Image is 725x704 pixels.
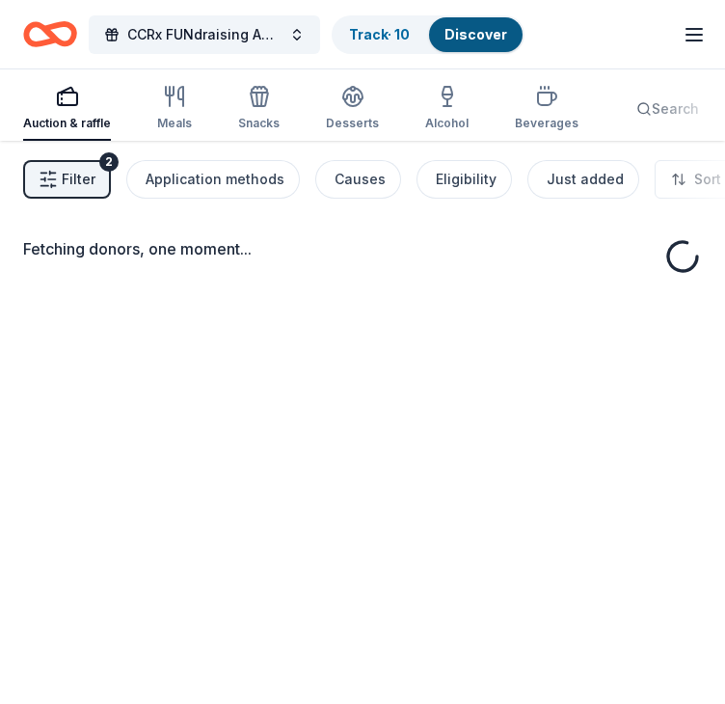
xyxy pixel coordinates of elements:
[146,168,284,191] div: Application methods
[326,77,379,141] button: Desserts
[89,15,320,54] button: CCRx FUNdraising Auction
[157,77,192,141] button: Meals
[238,77,280,141] button: Snacks
[444,26,507,42] a: Discover
[425,77,469,141] button: Alcohol
[436,168,497,191] div: Eligibility
[126,160,300,199] button: Application methods
[332,15,524,54] button: Track· 10Discover
[62,168,95,191] span: Filter
[326,116,379,131] div: Desserts
[157,116,192,131] div: Meals
[238,116,280,131] div: Snacks
[349,26,410,42] a: Track· 10
[23,12,77,57] a: Home
[515,116,578,131] div: Beverages
[547,168,624,191] div: Just added
[23,237,702,260] div: Fetching donors, one moment...
[515,77,578,141] button: Beverages
[127,23,282,46] span: CCRx FUNdraising Auction
[23,116,111,131] div: Auction & raffle
[99,152,119,172] div: 2
[335,168,386,191] div: Causes
[23,160,111,199] button: Filter2
[23,77,111,141] button: Auction & raffle
[315,160,401,199] button: Causes
[527,160,639,199] button: Just added
[625,90,714,128] button: Search
[694,168,721,191] span: Sort
[416,160,512,199] button: Eligibility
[425,116,469,131] div: Alcohol
[652,97,699,121] span: Search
